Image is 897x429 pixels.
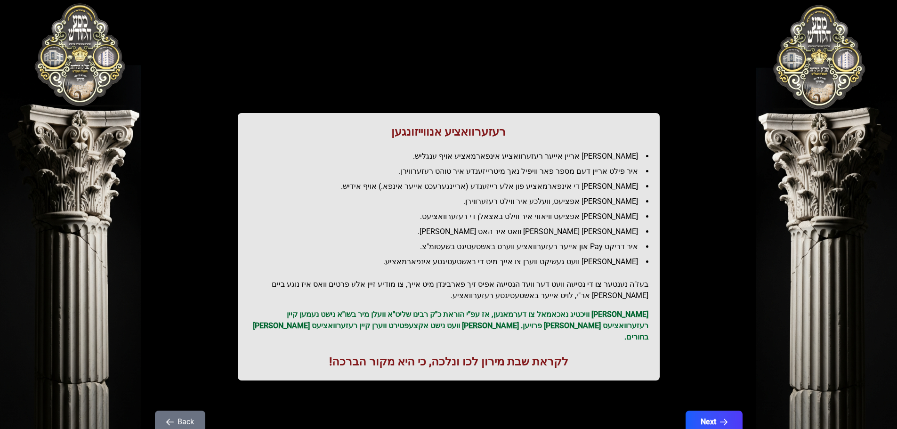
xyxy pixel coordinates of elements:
li: [PERSON_NAME] [PERSON_NAME] וואס איר האט [PERSON_NAME]. [257,226,648,237]
p: [PERSON_NAME] וויכטיג נאכאמאל צו דערמאנען, אז עפ"י הוראת כ"ק רבינו שליט"א וועלן מיר בשו"א נישט נע... [249,309,648,343]
h1: לקראת שבת מירון לכו ונלכה, כי היא מקור הברכה! [249,354,648,369]
li: [PERSON_NAME] אפציעס, וועלכע איר ווילט רעזערווירן. [257,196,648,207]
h1: רעזערוואציע אנווייזונגען [249,124,648,139]
li: [PERSON_NAME] אריין אייער רעזערוואציע אינפארמאציע אויף ענגליש. [257,151,648,162]
li: איר דריקט Pay און אייער רעזערוואציע ווערט באשטעטיגט בשעטומ"צ. [257,241,648,252]
li: [PERSON_NAME] די אינפארמאציע פון אלע רייזענדע (אריינגערעכט אייער אינפא.) אויף אידיש. [257,181,648,192]
li: איר פילט אריין דעם מספר פאר וויפיל נאך מיטרייזענדע איר טוהט רעזערווירן. [257,166,648,177]
li: [PERSON_NAME] אפציעס וויאזוי איר ווילט באצאלן די רעזערוואציעס. [257,211,648,222]
li: [PERSON_NAME] וועט געשיקט ווערן צו אייך מיט די באשטעטיגטע אינפארמאציע. [257,256,648,267]
h2: בעז"ה נענטער צו די נסיעה וועט דער וועד הנסיעה אפיס זיך פארבינדן מיט אייך, צו מודיע זיין אלע פרטים... [249,279,648,301]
